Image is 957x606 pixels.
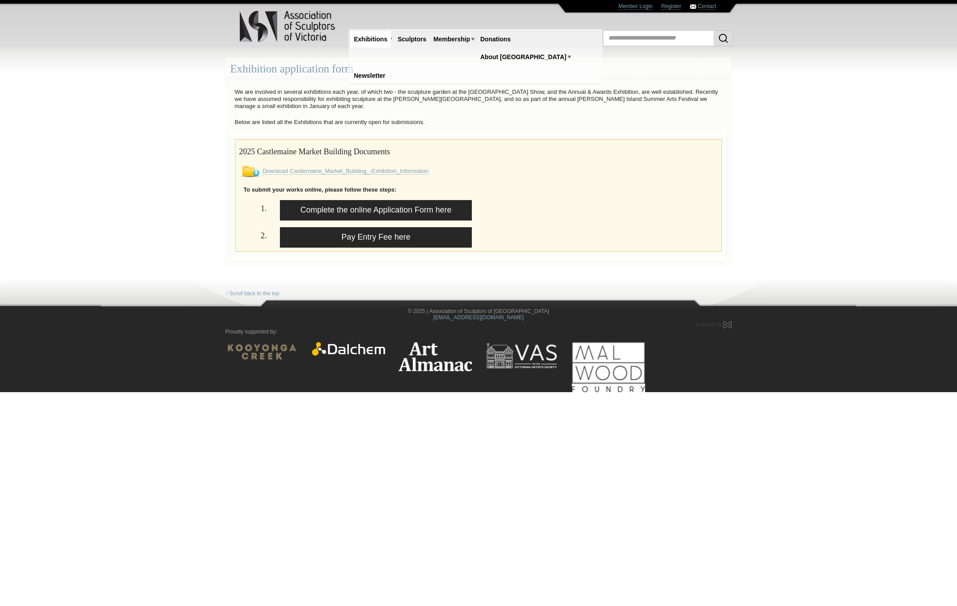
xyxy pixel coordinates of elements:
[690,4,696,9] img: Contact ASV
[430,31,474,48] a: Membership
[230,86,727,112] p: We are involved in several exhibitions each year, of which two - the sculpture garden at the [GEO...
[572,342,645,392] img: Mal Wood Foundry
[433,314,523,321] a: [EMAIL_ADDRESS][DOMAIN_NAME]
[394,31,430,48] a: Sculptors
[696,321,722,328] span: Created by
[351,68,389,84] a: Newsletter
[230,116,727,128] p: Below are listed all the Exhibitions that are currently open for submissions.
[399,342,472,371] img: Art Almanac
[263,168,429,175] a: Download Castlemaine_Market_Building_-Exhibition_Information
[351,31,391,48] a: Exhibitions
[243,186,396,193] strong: To submit your works online, please follow these steps:
[477,31,514,48] a: Donations
[618,3,653,10] a: Member Login
[239,227,267,243] h2: 2.
[225,57,732,81] div: Exhibition application form
[225,290,279,297] a: ↑ Scroll back to the top
[723,321,732,329] img: Created by Marby
[225,329,732,335] p: Proudly supported by:
[219,308,738,321] div: © 2025 | Association of Sculptors of [GEOGRAPHIC_DATA]
[280,200,472,221] a: Complete the online Application Form here
[477,49,570,65] a: About [GEOGRAPHIC_DATA]
[698,3,716,10] a: Contact
[280,227,472,248] a: Pay Entry Fee here
[662,3,682,10] a: Register
[239,143,718,159] h2: 2025 Castlemaine Market Building Documents
[239,166,261,177] img: Download File
[225,342,299,362] img: Kooyonga Wines
[718,33,729,44] img: Search
[239,200,267,216] h2: 1.
[239,9,337,44] img: logo.png
[485,342,558,370] img: Victorian Artists Society
[696,321,732,328] a: Created by
[312,342,385,356] img: Dalchem Products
